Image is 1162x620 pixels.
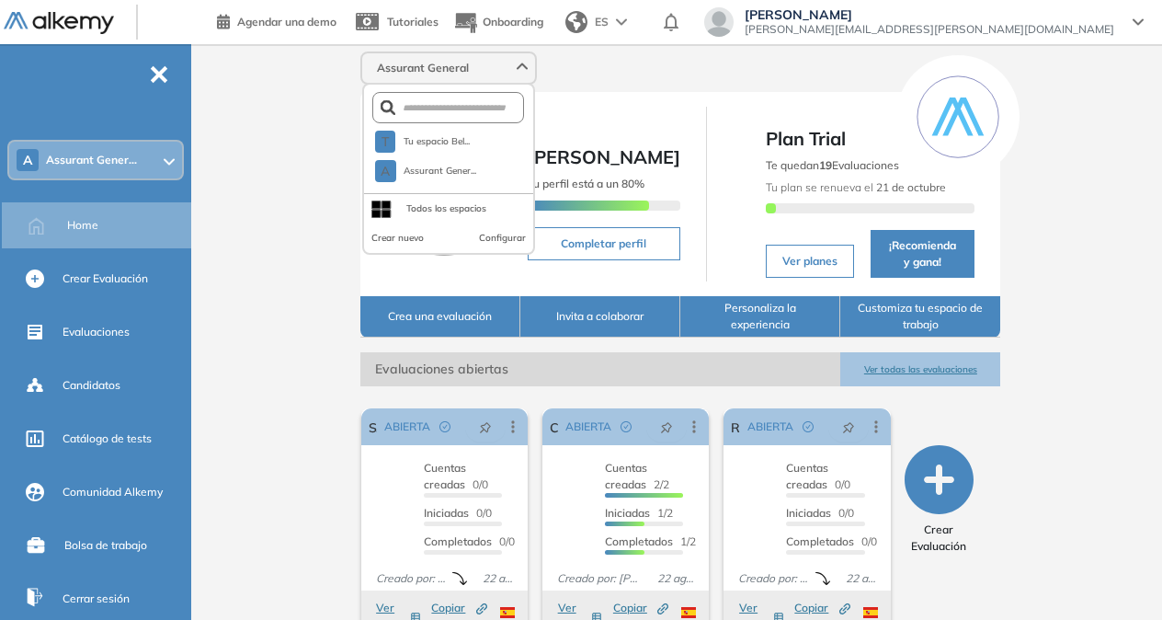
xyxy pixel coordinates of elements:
[650,570,702,587] span: 22 ago. 2025
[381,164,390,178] span: A
[424,461,488,491] span: 0/0
[500,607,515,618] img: ESP
[731,570,815,587] span: Creado por: [PERSON_NAME]
[63,591,130,607] span: Cerrar sesión
[424,506,492,520] span: 0/0
[828,412,869,442] button: pushpin
[605,506,650,520] span: Iniciadas
[621,421,632,432] span: check-circle
[616,18,627,26] img: arrow
[840,352,1000,386] button: Ver todas las evaluaciones
[371,231,424,246] button: Crear nuevo
[646,412,687,442] button: pushpin
[424,534,492,548] span: Completados
[406,201,486,216] div: Todos los espacios
[63,377,120,394] span: Candidatos
[217,9,336,31] a: Agendar una demo
[465,412,506,442] button: pushpin
[842,419,855,434] span: pushpin
[681,607,696,618] img: ESP
[520,296,680,338] button: Invita a colaborar
[786,461,828,491] span: Cuentas creadas
[424,506,469,520] span: Iniciadas
[898,445,979,555] button: Crear Evaluación
[803,421,814,432] span: check-circle
[786,461,850,491] span: 0/0
[605,534,673,548] span: Completados
[840,296,1000,338] button: Customiza tu espacio de trabajo
[63,270,148,287] span: Crear Evaluación
[382,134,389,149] span: T
[375,160,477,182] button: AAssurant Gener...
[64,537,147,554] span: Bolsa de trabajo
[453,3,543,42] button: Onboarding
[565,11,587,33] img: world
[387,15,439,29] span: Tutoriales
[63,324,130,340] span: Evaluaciones
[550,408,558,445] a: Capacidad de aprendizaje
[424,461,466,491] span: Cuentas creadas
[863,607,878,618] img: ESP
[871,230,974,278] button: ¡Recomienda y gana!
[680,296,840,338] button: Personaliza la experiencia
[479,231,526,246] button: Configurar
[605,534,696,548] span: 1/2
[595,14,609,30] span: ES
[483,15,543,29] span: Onboarding
[46,153,137,167] span: Assurant Gener...
[67,217,98,234] span: Home
[360,352,841,386] span: Evaluaciones abiertas
[766,158,899,172] span: Te quedan Evaluaciones
[1070,532,1162,620] iframe: Chat Widget
[375,131,471,153] button: TTu espacio Bel...
[745,7,1114,22] span: [PERSON_NAME]
[369,408,377,445] a: SQL
[528,177,644,190] span: Tu perfil está a un 80%
[786,534,877,548] span: 0/0
[479,419,492,434] span: pushpin
[369,570,452,587] span: Creado por: [PERSON_NAME]
[873,180,946,194] b: 21 de octubre
[63,484,163,500] span: Comunidad Alkemy
[23,153,32,167] span: A
[528,227,680,260] button: Completar perfil
[384,419,430,435] span: ABIERTA
[731,408,739,445] a: Resolución de problemas intermedio
[377,61,469,75] span: Assurant General
[475,570,520,587] span: 22 ago. 2025
[360,296,520,338] button: Crea una evaluación
[766,180,946,194] span: Tu plan se renueva el
[1070,532,1162,620] div: Widget de chat
[528,145,680,168] span: [PERSON_NAME]
[605,461,669,491] span: 2/2
[439,421,450,432] span: check-circle
[550,570,650,587] span: Creado por: [PERSON_NAME]
[766,125,975,153] span: Plan Trial
[898,522,979,555] span: Crear Evaluación
[4,12,114,35] img: Logo
[766,245,855,278] button: Ver planes
[605,506,673,520] span: 1/2
[403,134,470,149] span: Tu espacio Bel...
[424,534,515,548] span: 0/0
[565,419,611,435] span: ABIERTA
[786,506,854,520] span: 0/0
[786,534,854,548] span: Completados
[745,22,1114,37] span: [PERSON_NAME][EMAIL_ADDRESS][PERSON_NAME][DOMAIN_NAME]
[747,419,793,435] span: ABIERTA
[660,419,673,434] span: pushpin
[786,506,831,520] span: Iniciadas
[819,158,832,172] b: 19
[605,461,647,491] span: Cuentas creadas
[237,15,336,29] span: Agendar una demo
[404,164,477,178] span: Assurant Gener...
[838,570,883,587] span: 22 ago. 2025
[63,431,152,447] span: Catálogo de tests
